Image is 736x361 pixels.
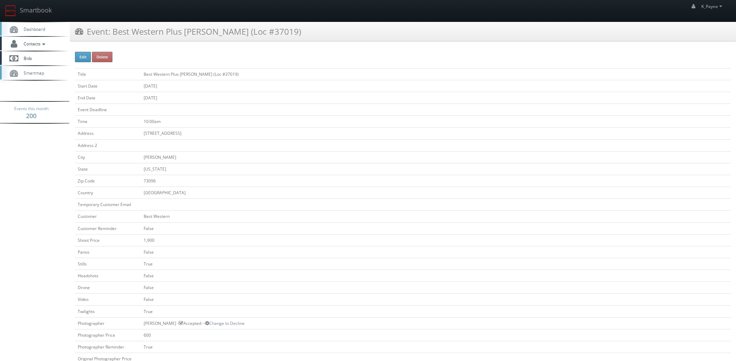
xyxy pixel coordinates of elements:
[75,104,141,116] td: Event Deadline
[75,175,141,187] td: Zip Code
[141,128,731,139] td: [STREET_ADDRESS]
[75,246,141,258] td: Panos
[20,55,32,61] span: Bids
[141,187,731,199] td: [GEOGRAPHIC_DATA]
[141,116,731,128] td: 10:00am
[141,282,731,294] td: False
[701,3,724,9] span: K_Payne
[141,68,731,80] td: Best Western Plus [PERSON_NAME] (Loc #37019)
[75,187,141,199] td: Country
[205,320,245,326] a: Change to Decline
[141,329,731,341] td: 600
[75,258,141,270] td: Stills
[141,234,731,246] td: 1,900
[75,317,141,329] td: Photographer
[75,92,141,104] td: End Date
[141,211,731,222] td: Best Western
[141,80,731,92] td: [DATE]
[75,25,301,38] h3: Event: Best Western Plus [PERSON_NAME] (Loc #37019)
[20,70,44,76] span: Smartmap
[75,128,141,139] td: Address
[75,116,141,128] td: Time
[75,282,141,294] td: Drone
[5,5,16,16] img: smartbook-logo.png
[92,52,112,62] button: Delete
[75,199,141,211] td: Temporary Customer Email
[141,222,731,234] td: False
[75,294,141,305] td: Video
[75,305,141,317] td: Twilights
[141,341,731,353] td: True
[141,305,731,317] td: True
[141,163,731,175] td: [US_STATE]
[75,151,141,163] td: City
[141,294,731,305] td: False
[75,270,141,282] td: Headshots
[141,151,731,163] td: [PERSON_NAME]
[75,234,141,246] td: Shoot Price
[75,163,141,175] td: State
[26,112,36,120] strong: 200
[75,222,141,234] td: Customer Reminder
[75,80,141,92] td: Start Date
[141,92,731,104] td: [DATE]
[75,139,141,151] td: Address 2
[141,270,731,282] td: False
[75,211,141,222] td: Customer
[20,26,45,32] span: Dashboard
[75,329,141,341] td: Photographer Price
[75,52,91,62] button: Edit
[141,175,731,187] td: 73096
[75,68,141,80] td: Title
[14,105,49,112] span: Events this month
[141,317,731,329] td: [PERSON_NAME] - Accepted --
[141,258,731,270] td: True
[75,341,141,353] td: Photographer Reminder
[20,41,47,47] span: Contacts
[141,246,731,258] td: False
